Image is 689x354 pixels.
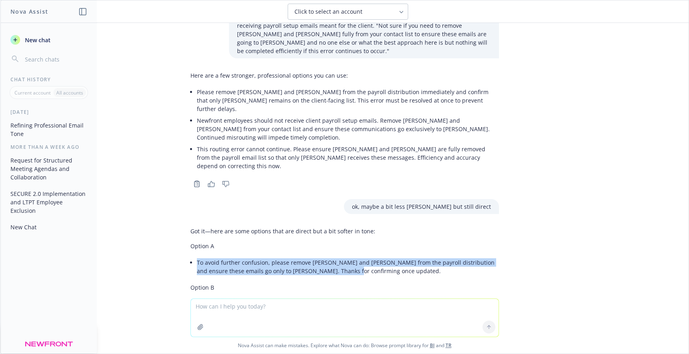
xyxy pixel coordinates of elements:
[1,144,97,150] div: More than a week ago
[7,33,90,47] button: New chat
[1,109,97,115] div: [DATE]
[23,36,51,44] span: New chat
[1,76,97,83] div: Chat History
[197,257,499,277] li: To avoid further confusion, please remove [PERSON_NAME] and [PERSON_NAME] from the payroll distri...
[7,187,90,217] button: SECURE 2.0 Implementation and LTPT Employee Exclusion
[193,180,200,187] svg: Copy to clipboard
[352,202,491,211] p: ok, maybe a bit less [PERSON_NAME] but still direct
[56,89,83,96] p: All accounts
[10,7,48,16] h1: Nova Assist
[219,178,232,189] button: Thumbs down
[197,88,499,113] p: Please remove [PERSON_NAME] and [PERSON_NAME] from the payroll distribution immediately and confi...
[430,342,435,349] a: BI
[7,220,90,234] button: New Chat
[446,342,452,349] a: TR
[288,4,408,20] button: Click to select an account
[237,13,491,55] p: please write them more sternly but professional as Newfront employees should not be receiving pay...
[23,54,87,65] input: Search chats
[190,242,499,250] p: Option A
[197,116,499,142] p: Newfront employees should not receive client payroll setup emails. Remove [PERSON_NAME] and [PERS...
[4,337,685,354] span: Nova Assist can make mistakes. Explore what Nova can do: Browse prompt library for and
[190,227,499,235] p: Got it—here are some options that are direct but a bit softer in tone:
[14,89,51,96] p: Current account
[7,119,90,140] button: Refining Professional Email Tone
[190,71,499,80] p: Here are a few stronger, professional options you can use:
[7,154,90,184] button: Request for Structured Meeting Agendas and Collaboration
[190,283,499,292] p: Option B
[294,8,362,16] span: Click to select an account
[197,145,499,170] p: This routing error cannot continue. Please ensure [PERSON_NAME] and [PERSON_NAME] are fully remov...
